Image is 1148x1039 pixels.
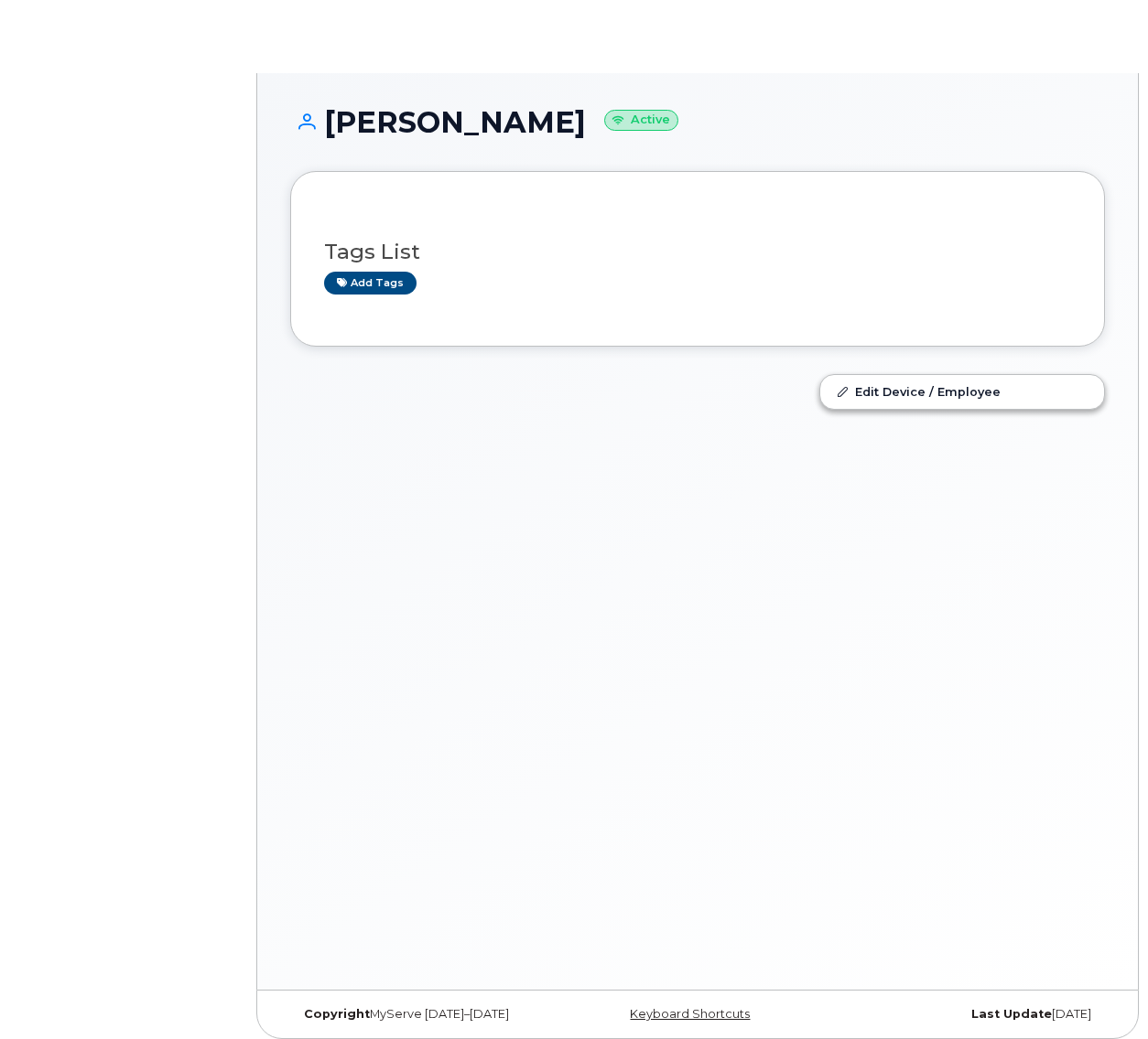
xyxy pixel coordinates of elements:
[324,272,417,295] a: Add tags
[290,106,1105,138] h1: [PERSON_NAME]
[630,1007,750,1021] a: Keyboard Shortcuts
[304,1007,370,1021] strong: Copyright
[324,241,1071,263] h3: Tags List
[604,110,678,131] small: Active
[971,1007,1052,1021] strong: Last Update
[820,375,1104,408] a: Edit Device / Employee
[833,1007,1105,1022] div: [DATE]
[290,1007,562,1022] div: MyServe [DATE]–[DATE]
